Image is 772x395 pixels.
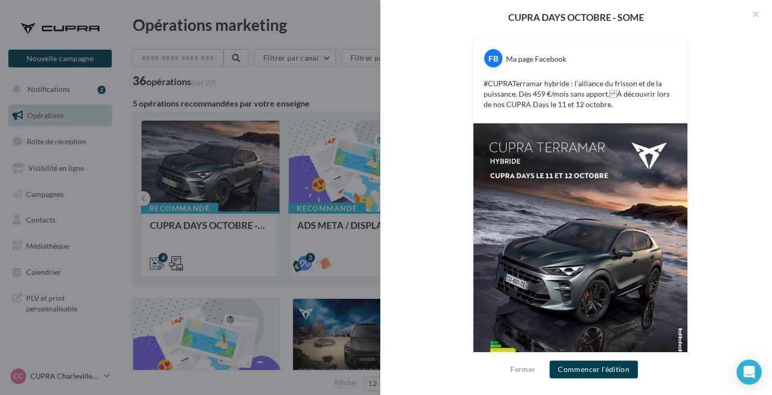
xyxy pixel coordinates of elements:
[484,49,502,67] div: FB
[397,13,755,22] div: CUPRA DAYS OCTOBRE - SOME
[484,78,677,110] p: #CUPRATerramar hybride : l’alliance du frisson et de la puissance. Dès 459 €/mois sans apport. À ...
[506,363,540,376] button: Fermer
[549,361,638,378] button: Commencer l'édition
[736,359,762,385] div: Open Intercom Messenger
[506,54,566,64] div: Ma page Facebook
